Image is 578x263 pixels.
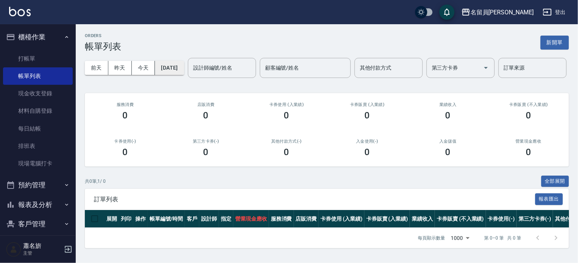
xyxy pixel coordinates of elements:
button: 預約管理 [3,175,73,195]
button: 昨天 [108,61,132,75]
th: 帳單編號/時間 [148,210,185,228]
h3: 0 [365,110,370,121]
h3: 0 [284,147,289,157]
button: 客戶管理 [3,214,73,234]
th: 展開 [105,210,119,228]
h3: 帳單列表 [85,41,121,52]
p: 主管 [23,250,62,257]
th: 第三方卡券(-) [517,210,553,228]
h3: 0 [445,147,451,157]
a: 報表匯出 [535,195,563,202]
h3: 0 [526,110,531,121]
a: 帳單列表 [3,67,73,85]
h2: 卡券使用 (入業績) [255,102,318,107]
button: 全部展開 [541,176,569,187]
h2: 業績收入 [417,102,479,107]
p: 每頁顯示數量 [418,235,445,241]
h3: 0 [365,147,370,157]
h2: 卡券販賣 (入業績) [336,102,398,107]
a: 排班表 [3,137,73,155]
th: 卡券販賣 (入業績) [364,210,410,228]
th: 客戶 [185,210,199,228]
a: 現金收支登錄 [3,85,73,102]
button: 名留員[PERSON_NAME] [458,5,537,20]
h2: 店販消費 [175,102,237,107]
h2: 卡券使用(-) [94,139,156,144]
h3: 0 [284,110,289,121]
h2: 營業現金應收 [497,139,560,144]
button: 員工及薪資 [3,234,73,254]
th: 卡券販賣 (不入業績) [435,210,486,228]
h2: 入金儲值 [417,139,479,144]
h3: 0 [203,147,209,157]
button: 今天 [132,61,155,75]
th: 卡券使用 (入業績) [319,210,364,228]
th: 店販消費 [294,210,319,228]
h3: 0 [123,147,128,157]
h2: 卡券販賣 (不入業績) [497,102,560,107]
a: 新開單 [541,39,569,46]
button: 報表匯出 [535,193,563,205]
p: 共 0 筆, 1 / 0 [85,178,106,185]
th: 服務消費 [269,210,294,228]
th: 卡券使用(-) [486,210,517,228]
h2: 其他付款方式(-) [255,139,318,144]
th: 營業現金應收 [233,210,269,228]
h3: 0 [123,110,128,121]
th: 操作 [133,210,148,228]
img: Person [6,242,21,257]
button: 前天 [85,61,108,75]
button: 登出 [540,5,569,19]
button: save [439,5,455,20]
th: 指定 [219,210,233,228]
span: 訂單列表 [94,196,535,203]
h2: ORDERS [85,33,121,38]
th: 設計師 [199,210,219,228]
th: 列印 [119,210,133,228]
h2: 第三方卡券(-) [175,139,237,144]
button: 櫃檯作業 [3,27,73,47]
img: Logo [9,7,31,16]
a: 每日結帳 [3,120,73,137]
th: 業績收入 [410,210,435,228]
button: 報表及分析 [3,195,73,215]
div: 名留員[PERSON_NAME] [470,8,534,17]
h3: 0 [203,110,209,121]
button: 新開單 [541,36,569,50]
h3: 0 [526,147,531,157]
div: 1000 [448,228,472,248]
a: 打帳單 [3,50,73,67]
h3: 服務消費 [94,102,156,107]
h2: 入金使用(-) [336,139,398,144]
h5: 蕭名旂 [23,242,62,250]
h3: 0 [445,110,451,121]
p: 第 0–0 筆 共 0 筆 [484,235,521,241]
a: 材料自購登錄 [3,102,73,120]
a: 現場電腦打卡 [3,155,73,172]
button: [DATE] [155,61,184,75]
button: Open [480,62,492,74]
